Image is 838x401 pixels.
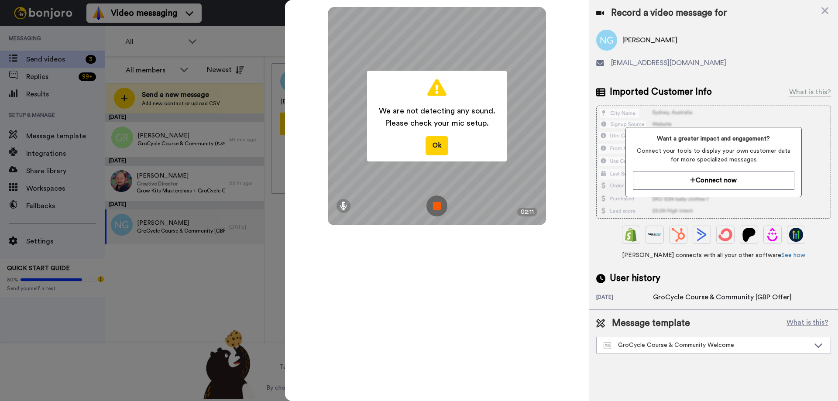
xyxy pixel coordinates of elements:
[766,228,780,242] img: Drip
[379,117,495,129] span: Please check your mic setup.
[633,147,794,164] span: Connect your tools to display your own customer data for more specialized messages
[648,228,662,242] img: Ontraport
[781,252,805,258] a: See how
[789,228,803,242] img: GoHighLevel
[718,228,732,242] img: ConvertKit
[610,86,712,99] span: Imported Customer Info
[426,195,447,216] img: ic_record_stop.svg
[426,136,448,155] button: Ok
[604,342,611,349] img: Message-temps.svg
[379,105,495,117] span: We are not detecting any sound.
[695,228,709,242] img: ActiveCampaign
[604,341,810,350] div: GroCycle Course & Community Welcome
[610,272,660,285] span: User history
[742,228,756,242] img: Patreon
[611,58,726,68] span: [EMAIL_ADDRESS][DOMAIN_NAME]
[789,87,831,97] div: What is this?
[624,228,638,242] img: Shopify
[517,208,537,216] div: 02:11
[612,317,690,330] span: Message template
[596,251,831,260] span: [PERSON_NAME] connects with all your other software
[653,292,792,302] div: GroCycle Course & Community [GBP Offer]
[671,228,685,242] img: Hubspot
[784,317,831,330] button: What is this?
[633,134,794,143] span: Want a greater impact and engagement?
[633,171,794,190] button: Connect now
[596,294,653,302] div: [DATE]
